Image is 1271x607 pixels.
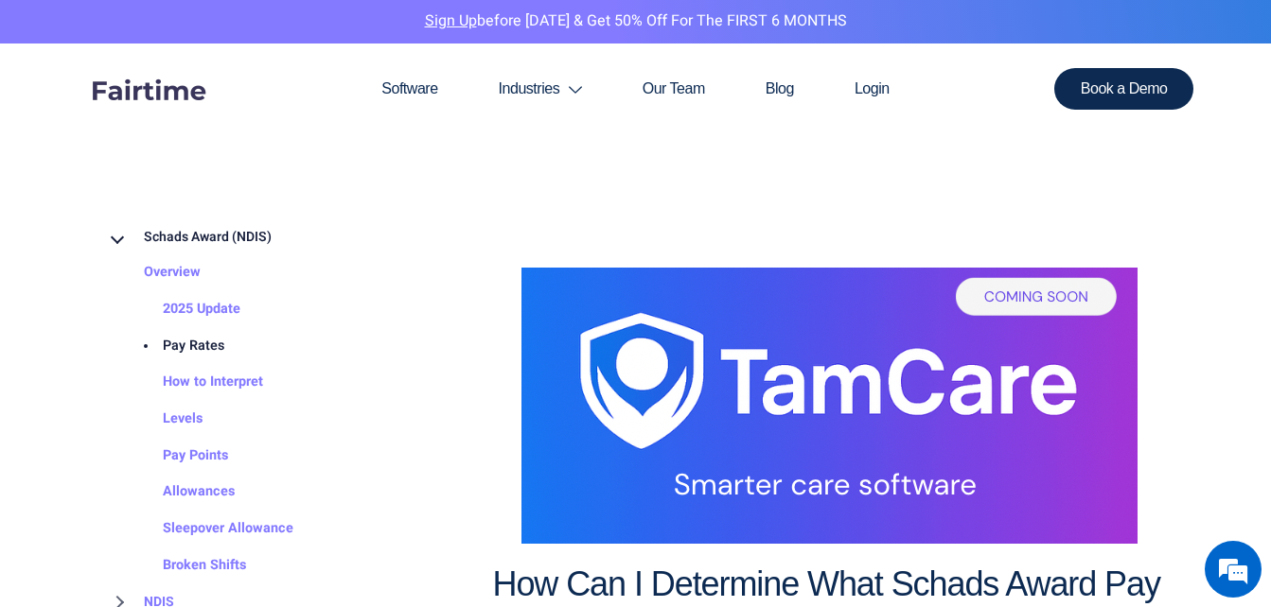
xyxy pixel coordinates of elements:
a: How to Interpret [125,365,263,402]
span: Book a Demo [1081,81,1168,96]
div: Minimize live chat window [310,9,356,55]
a: Sign Up [425,9,477,32]
a: Pay Rates [125,328,224,365]
a: Blog [735,43,824,134]
a: Levels [125,401,203,438]
p: before [DATE] & Get 50% Off for the FIRST 6 MONTHS [14,9,1257,34]
textarea: Type your message and hit 'Enter' [9,406,361,472]
a: Overview [106,255,201,292]
span: We're online! [110,182,261,373]
a: Our Team [612,43,735,134]
a: Book a Demo [1054,68,1194,110]
div: Chat with us now [98,106,318,130]
a: Pay Points [125,438,228,475]
a: Software [351,43,468,134]
a: Schads Award (NDIS) [106,219,272,255]
a: Sleepover Allowance [125,512,293,548]
a: Industries [468,43,612,134]
a: Allowances [125,475,235,512]
a: 2025 Update [125,291,240,328]
a: Login [824,43,920,134]
a: Broken Shifts [125,547,246,584]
